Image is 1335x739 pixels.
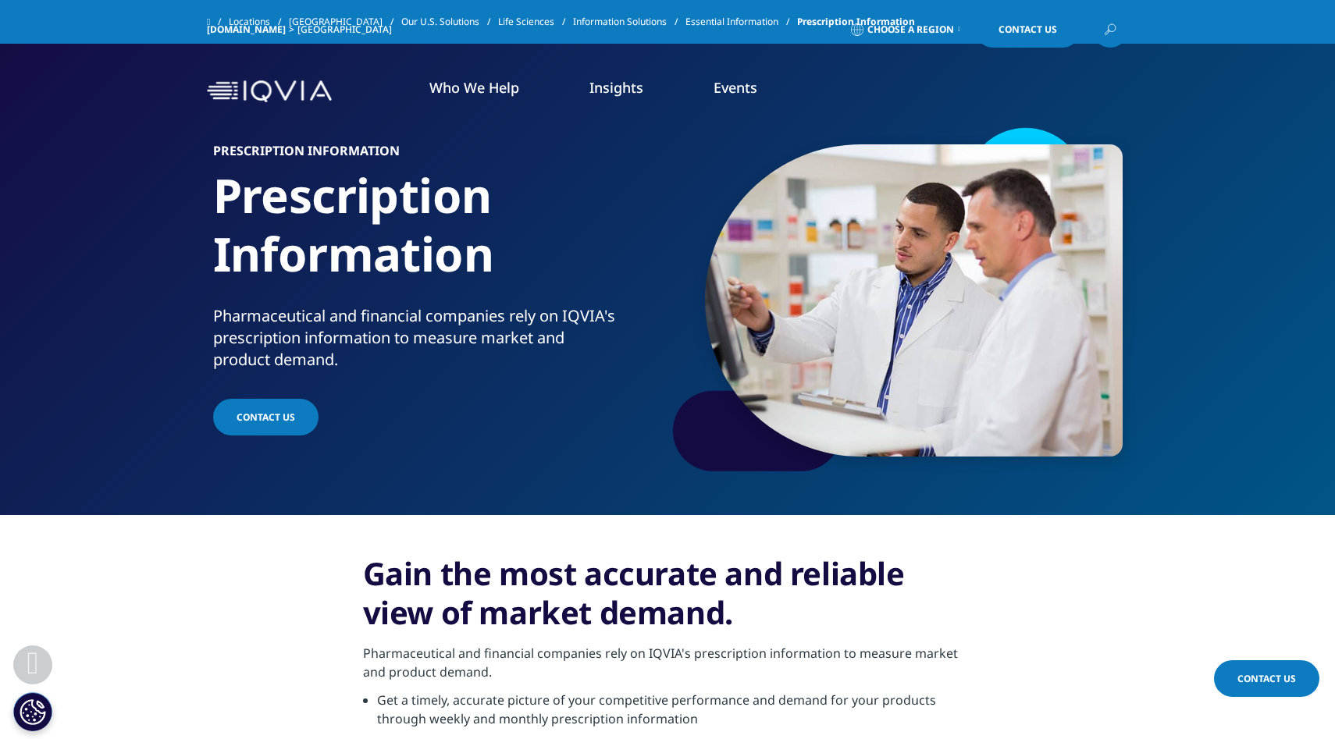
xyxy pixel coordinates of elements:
[363,554,973,644] h3: Gain the most accurate and reliable view of market demand.
[213,144,662,166] h6: Prescription Information
[975,12,1080,48] a: Contact Us
[213,166,662,305] h1: Prescription Information
[213,305,662,371] div: Pharmaceutical and financial companies rely on IQVIA's prescription information to measure market...
[213,399,319,435] a: Contact Us
[207,80,332,103] img: IQVIA Healthcare Information Technology and Pharma Clinical Research Company
[207,23,286,36] a: [DOMAIN_NAME]
[714,78,757,97] a: Events
[705,144,1123,457] img: 313_two-pharmacists-looking-at-a-computer.jpg
[297,23,398,36] div: [GEOGRAPHIC_DATA]
[338,55,1128,128] nav: Primary
[867,23,954,36] span: Choose a Region
[1237,672,1296,685] span: Contact Us
[589,78,643,97] a: Insights
[13,692,52,731] button: Cookies Settings
[237,410,295,424] span: Contact Us
[363,644,973,691] p: Pharmaceutical and financial companies rely on IQVIA's prescription information to measure market...
[999,25,1057,34] span: Contact Us
[1214,660,1319,697] a: Contact Us
[429,78,519,97] a: Who We Help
